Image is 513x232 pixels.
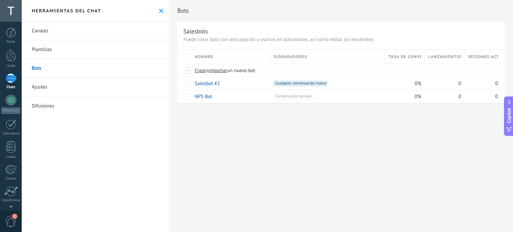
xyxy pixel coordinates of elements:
span: importar [209,67,227,74]
span: un nuevo bot [227,67,255,74]
div: 0 [465,77,498,90]
a: Plantillas [22,40,169,59]
div: Panel [1,40,21,44]
div: Salesbots [183,27,208,35]
div: Correo [1,177,21,181]
span: 1 [12,214,17,219]
div: WhatsApp [1,107,20,114]
span: 0% [414,93,421,100]
div: Listas [1,155,21,159]
div: Chats [1,85,21,89]
a: Canales [22,22,169,40]
a: NPS Bot [195,93,212,100]
div: Calendario [1,132,21,136]
h2: Bots [177,4,505,17]
div: Bots [465,64,498,77]
span: 0 [458,80,461,87]
span: Copilot [506,108,512,123]
p: Puede crear bots con anticipación y usarlos en activadores, así como editar los existentes [183,36,499,43]
div: 0 [425,77,461,90]
div: Estadísticas [1,198,21,203]
span: 0 [495,80,498,87]
div: 0% [385,90,421,103]
span: o [206,67,209,74]
a: Bots [22,59,169,78]
h2: Herramientas del chat [32,8,101,14]
a: Salesbot #2 [195,80,220,87]
a: Ajustes [22,78,169,96]
span: Tasa de conversión [388,54,421,60]
span: Sesiones activas [468,54,498,60]
div: 0% [385,77,421,90]
span: 0% [414,80,421,87]
div: 0 [425,90,461,103]
div: Leads [1,64,21,68]
span: Conversación cerrada [274,93,313,99]
a: Difusiones [22,96,169,115]
span: Lanzamientos totales [428,54,461,60]
span: Crear [195,67,206,74]
div: Bots [425,64,461,77]
span: 0 [495,93,498,100]
span: Nombre [195,54,213,60]
span: Disparadores [274,54,307,60]
span: Cualquier conversación nueva [274,80,328,86]
div: 0 [465,90,498,103]
span: 0 [458,93,461,100]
